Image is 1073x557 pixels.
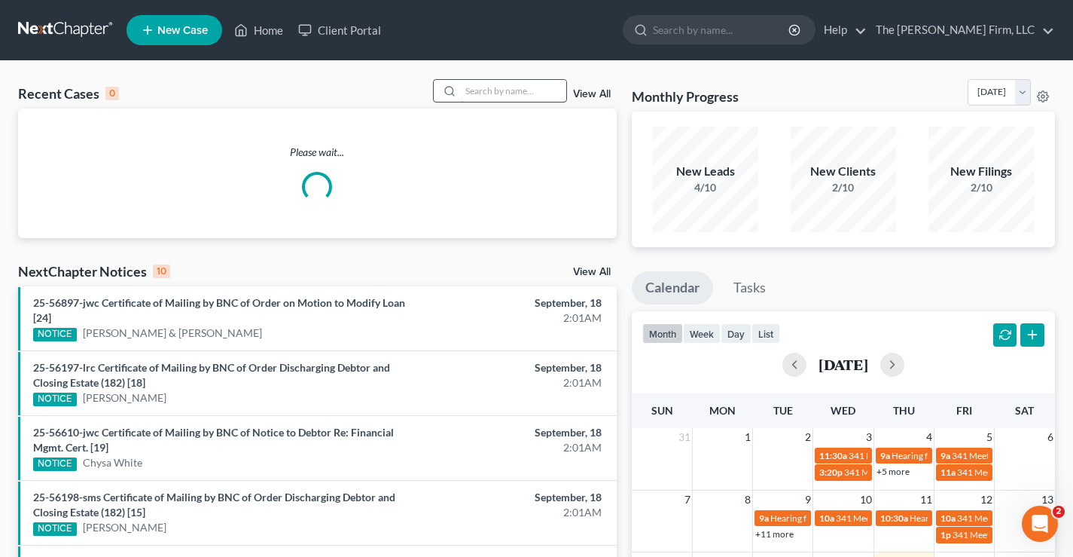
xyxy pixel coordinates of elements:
[940,529,951,540] span: 1p
[642,323,683,344] button: month
[803,428,812,446] span: 2
[876,466,910,477] a: +5 more
[653,180,758,195] div: 4/10
[33,361,390,389] a: 25-56197-lrc Certificate of Mailing by BNC of Order Discharging Debtor and Closing Estate (182) [18]
[461,80,566,102] input: Search by name...
[1053,506,1065,518] span: 2
[683,323,721,344] button: week
[632,87,739,106] h3: Monthly Progress
[720,271,779,305] a: Tasks
[893,404,915,417] span: Thu
[864,428,873,446] span: 3
[422,425,602,440] div: September, 18
[816,17,867,44] a: Help
[83,390,166,406] a: [PERSON_NAME]
[33,296,405,324] a: 25-56897-jwc Certificate of Mailing by BNC of Order on Motion to Modify Loan [24]
[83,326,262,341] a: [PERSON_NAME] & [PERSON_NAME]
[985,428,994,446] span: 5
[1040,491,1055,509] span: 13
[770,513,888,524] span: Hearing for [PERSON_NAME]
[422,295,602,311] div: September, 18
[743,491,752,509] span: 8
[653,163,758,180] div: New Leads
[940,513,956,524] span: 10a
[227,17,291,44] a: Home
[743,428,752,446] span: 1
[33,491,395,519] a: 25-56198-sms Certificate of Mailing by BNC of Order Discharging Debtor and Closing Estate (182) [15]
[880,450,890,461] span: 9a
[721,323,751,344] button: day
[759,513,769,524] span: 9a
[819,513,834,524] span: 10a
[919,491,934,509] span: 11
[291,17,389,44] a: Client Portal
[751,323,780,344] button: list
[868,17,1054,44] a: The [PERSON_NAME] Firm, LLC
[910,513,955,524] span: Hearing for
[18,262,170,280] div: NextChapter Notices
[818,357,868,372] h2: [DATE]
[422,375,602,390] div: 2:01AM
[422,490,602,505] div: September, 18
[33,458,77,471] div: NOTICE
[153,265,170,278] div: 10
[83,455,142,470] a: Chysa White
[940,467,956,478] span: 11a
[33,328,77,341] div: NOTICE
[1015,404,1034,417] span: Sat
[677,428,692,446] span: 31
[979,491,994,509] span: 12
[940,450,950,461] span: 9a
[709,404,736,417] span: Mon
[422,505,602,520] div: 2:01AM
[83,520,166,535] a: [PERSON_NAME]
[653,16,791,44] input: Search by name...
[683,491,692,509] span: 7
[1046,428,1055,446] span: 6
[105,87,119,100] div: 0
[1022,506,1058,542] iframe: Intercom live chat
[849,450,984,461] span: 341 Meeting for [PERSON_NAME]
[632,271,713,305] a: Calendar
[573,89,611,99] a: View All
[18,145,617,160] p: Please wait...
[651,404,673,417] span: Sun
[928,180,1034,195] div: 2/10
[773,404,793,417] span: Tue
[819,450,847,461] span: 11:30a
[157,25,208,36] span: New Case
[18,84,119,103] div: Recent Cases
[836,513,971,524] span: 341 Meeting for [PERSON_NAME]
[791,163,896,180] div: New Clients
[831,404,855,417] span: Wed
[573,267,611,277] a: View All
[33,522,77,536] div: NOTICE
[791,180,896,195] div: 2/10
[880,513,908,524] span: 10:30a
[755,528,794,540] a: +11 more
[928,163,1034,180] div: New Filings
[422,440,602,455] div: 2:01AM
[844,467,980,478] span: 341 Meeting for [PERSON_NAME]
[422,360,602,375] div: September, 18
[925,428,934,446] span: 4
[819,467,843,478] span: 3:20p
[858,491,873,509] span: 10
[33,393,77,406] div: NOTICE
[33,426,394,454] a: 25-56610-jwc Certificate of Mailing by BNC of Notice to Debtor Re: Financial Mgmt. Cert. [19]
[892,450,1009,461] span: Hearing for [PERSON_NAME]
[422,311,602,326] div: 2:01AM
[956,404,972,417] span: Fri
[803,491,812,509] span: 9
